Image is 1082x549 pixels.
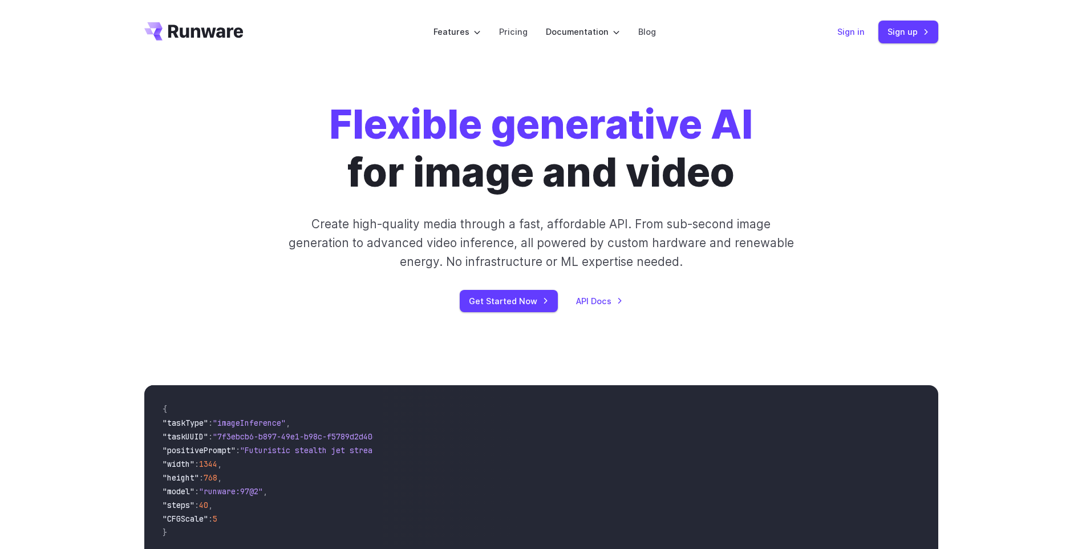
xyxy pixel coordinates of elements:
[208,514,213,524] span: :
[199,486,263,496] span: "runware:97@2"
[546,25,620,38] label: Documentation
[204,473,217,483] span: 768
[213,418,286,428] span: "imageInference"
[329,100,753,196] h1: for image and video
[329,100,753,148] strong: Flexible generative AI
[576,294,623,308] a: API Docs
[194,500,199,510] span: :
[499,25,528,38] a: Pricing
[163,473,199,483] span: "height"
[240,445,655,455] span: "Futuristic stealth jet streaking through a neon-lit cityscape with glowing purple exhaust"
[287,215,795,272] p: Create high-quality media through a fast, affordable API. From sub-second image generation to adv...
[837,25,865,38] a: Sign in
[199,473,204,483] span: :
[638,25,656,38] a: Blog
[217,473,222,483] span: ,
[163,445,236,455] span: "positivePrompt"
[163,418,208,428] span: "taskType"
[213,514,217,524] span: 5
[163,459,194,469] span: "width"
[217,459,222,469] span: ,
[878,21,938,43] a: Sign up
[286,418,290,428] span: ,
[194,486,199,496] span: :
[194,459,199,469] span: :
[236,445,240,455] span: :
[163,527,167,538] span: }
[208,418,213,428] span: :
[199,500,208,510] span: 40
[199,459,217,469] span: 1344
[163,514,208,524] span: "CFGScale"
[213,431,386,442] span: "7f3ebcb6-b897-49e1-b98c-f5789d2d40d7"
[263,486,268,496] span: ,
[460,290,558,312] a: Get Started Now
[208,431,213,442] span: :
[208,500,213,510] span: ,
[163,404,167,414] span: {
[163,486,194,496] span: "model"
[163,500,194,510] span: "steps"
[144,22,244,41] a: Go to /
[433,25,481,38] label: Features
[163,431,208,442] span: "taskUUID"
